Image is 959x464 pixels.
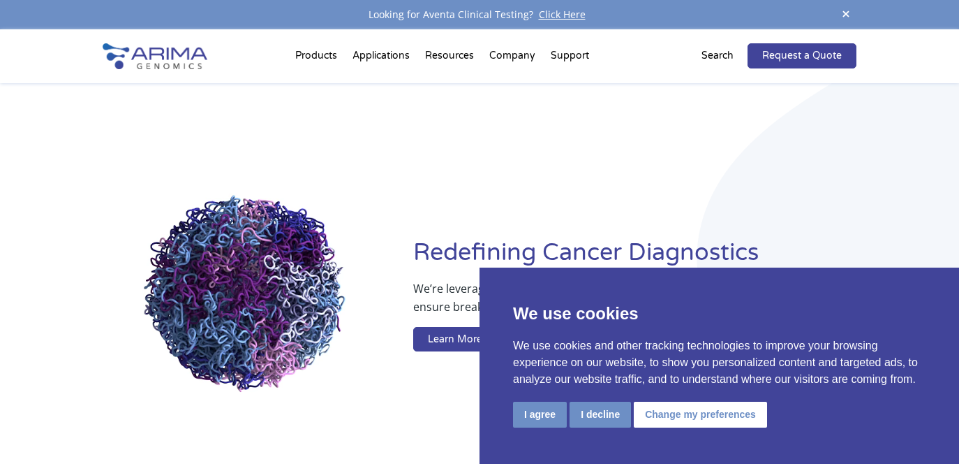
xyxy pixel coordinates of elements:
[413,327,497,352] a: Learn More
[570,402,631,428] button: I decline
[533,8,591,21] a: Click Here
[634,402,767,428] button: Change my preferences
[103,6,856,24] div: Looking for Aventa Clinical Testing?
[413,280,801,327] p: We’re leveraging whole-genome sequence and structure information to ensure breakthrough therapies...
[513,338,925,388] p: We use cookies and other tracking technologies to improve your browsing experience on our website...
[701,47,734,65] p: Search
[748,43,856,68] a: Request a Quote
[513,301,925,326] p: We use cookies
[513,402,567,428] button: I agree
[103,43,207,69] img: Arima-Genomics-logo
[413,237,856,280] h1: Redefining Cancer Diagnostics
